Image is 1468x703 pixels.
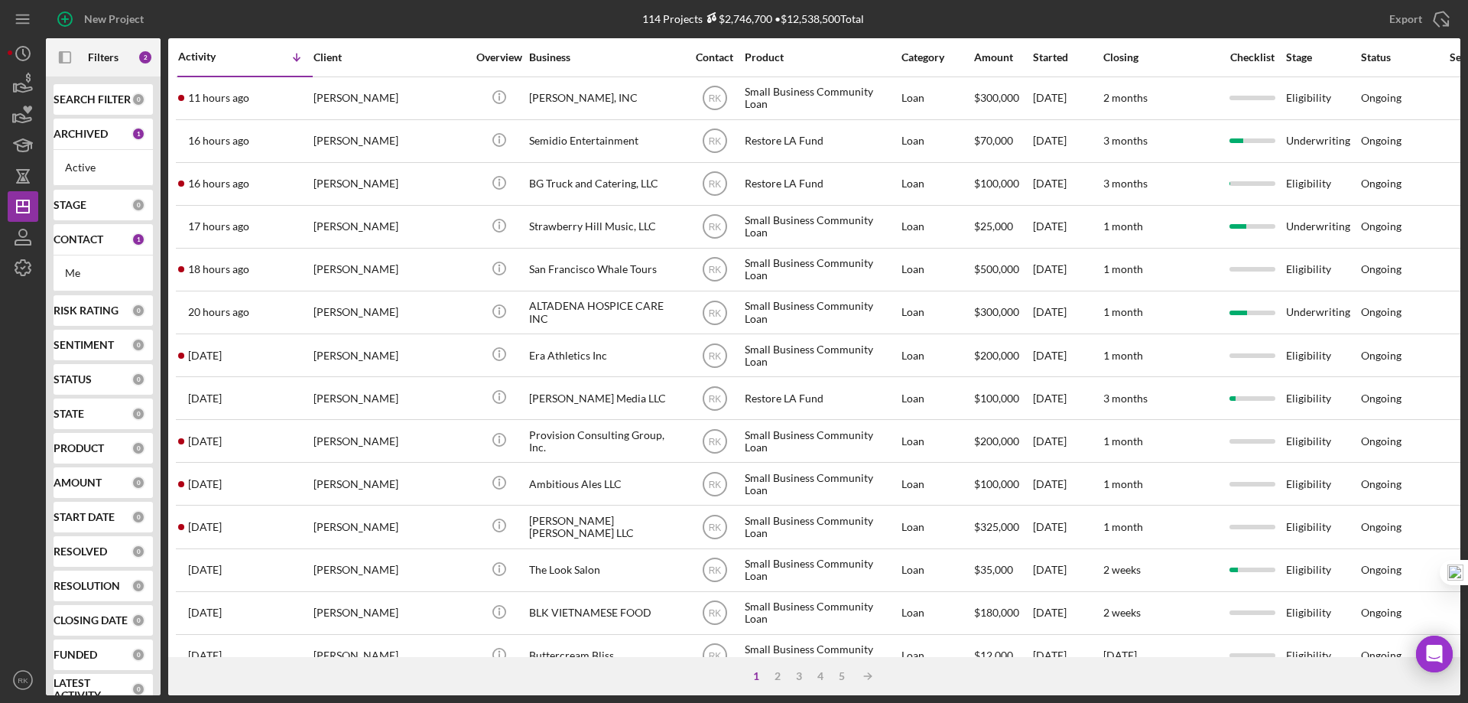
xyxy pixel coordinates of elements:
b: SEARCH FILTER [54,93,131,106]
div: 0 [132,613,145,627]
div: BLK VIETNAMESE FOOD [529,593,682,633]
time: 2025-09-25 22:44 [188,263,249,275]
b: CLOSING DATE [54,614,128,627]
div: Ongoing [1361,435,1401,448]
div: [DATE] [1033,506,1102,547]
div: Eligibility [1286,378,1359,418]
div: [PERSON_NAME] [PERSON_NAME] LLC [529,506,682,547]
div: 0 [132,93,145,106]
div: Ongoing [1361,478,1401,490]
div: $2,746,700 [703,12,772,25]
time: 1 month [1103,349,1143,362]
div: Ongoing [1361,92,1401,104]
div: Status [1361,51,1434,63]
div: [DATE] [1033,249,1102,290]
div: Ongoing [1361,177,1401,190]
b: FUNDED [54,649,97,661]
time: 2025-09-26 01:22 [188,135,249,147]
div: [PERSON_NAME] [313,78,466,119]
div: 2 [767,670,788,682]
div: Eligibility [1286,164,1359,204]
div: [DATE] [1033,121,1102,161]
b: CONTACT [54,233,103,246]
div: [DATE] [1033,378,1102,418]
time: 2025-09-25 23:53 [188,220,249,233]
text: RK [708,265,721,275]
div: Me [65,267,141,279]
div: [PERSON_NAME] [313,421,466,461]
text: RK [708,436,721,447]
div: Loan [901,78,973,119]
text: RK [18,676,28,685]
b: ARCHIVED [54,128,108,140]
div: Underwriting [1286,121,1359,161]
span: $100,000 [974,477,1019,490]
div: Small Business Community Loan [745,292,898,333]
div: [DATE] [1033,464,1102,504]
div: Small Business Community Loan [745,593,898,633]
div: [PERSON_NAME] [313,378,466,418]
div: The Look Salon [529,550,682,591]
div: Eligibility [1286,421,1359,461]
b: LATEST ACTIVITY [54,677,132,701]
button: Export [1374,4,1460,34]
div: Small Business Community Loan [745,249,898,290]
div: Loan [901,378,973,418]
div: Overview [470,51,528,63]
div: Loan [901,506,973,547]
time: 1 month [1103,305,1143,318]
div: San Francisco Whale Tours [529,249,682,290]
div: Ongoing [1361,521,1401,533]
div: [DATE] [1033,550,1102,591]
time: 2 weeks [1103,563,1141,576]
time: [DATE] [1103,649,1137,662]
div: [PERSON_NAME] [313,550,466,591]
div: Underwriting [1286,292,1359,333]
div: Loan [901,636,973,676]
div: 0 [132,338,145,352]
div: 1 [132,233,145,246]
div: Category [901,51,973,63]
div: [PERSON_NAME] [313,207,466,247]
div: 0 [132,407,145,421]
div: [PERSON_NAME] [313,292,466,333]
div: Loan [901,207,973,247]
time: 2025-08-26 01:51 [188,607,222,619]
time: 2025-09-26 06:25 [188,92,249,104]
div: Contact [686,51,743,63]
span: $325,000 [974,520,1019,533]
div: Restore LA Fund [745,121,898,161]
button: New Project [46,4,159,34]
span: $200,000 [974,434,1019,448]
b: STATE [54,408,84,420]
b: AMOUNT [54,477,102,489]
div: Ongoing [1361,564,1401,576]
span: $500,000 [974,262,1019,275]
div: [DATE] [1033,164,1102,204]
b: PRODUCT [54,442,104,454]
div: Ongoing [1361,220,1401,233]
div: 0 [132,648,145,662]
span: $100,000 [974,177,1019,190]
time: 2025-09-25 20:51 [188,306,249,318]
time: 3 months [1103,134,1148,147]
div: Client [313,51,466,63]
div: Ongoing [1361,350,1401,362]
div: Underwriting [1286,207,1359,247]
div: 4 [810,670,831,682]
div: [DATE] [1033,335,1102,376]
div: Small Business Community Loan [745,506,898,547]
div: Strawberry Hill Music, LLC [529,207,682,247]
div: Eligibility [1286,249,1359,290]
div: [PERSON_NAME] [313,506,466,547]
div: [DATE] [1033,207,1102,247]
div: Small Business Community Loan [745,421,898,461]
text: RK [708,522,721,533]
span: $300,000 [974,305,1019,318]
b: STAGE [54,199,86,211]
div: Eligibility [1286,506,1359,547]
text: RK [708,608,721,619]
button: RK [8,665,38,695]
div: 0 [132,682,145,696]
div: [PERSON_NAME] [313,464,466,504]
